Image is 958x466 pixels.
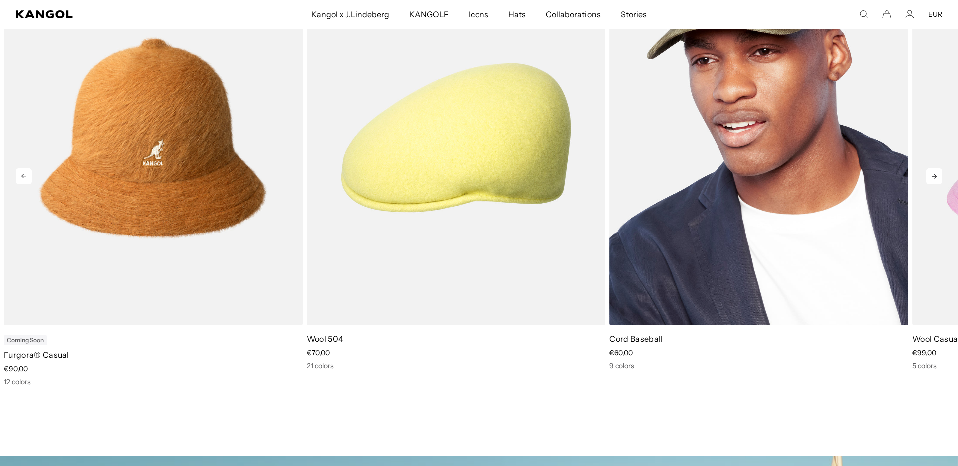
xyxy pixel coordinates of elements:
[882,10,891,19] button: Cart
[609,348,633,357] span: €60,00
[4,349,303,360] p: Furgora® Casual
[609,361,908,370] div: 9 colors
[4,377,303,386] div: 12 colors
[307,333,606,344] p: Wool 504
[16,10,206,18] a: Kangol
[307,348,330,357] span: €70,00
[609,333,908,344] p: Cord Baseball
[307,361,606,370] div: 21 colors
[859,10,868,19] summary: Search here
[928,10,942,19] button: EUR
[905,10,914,19] a: Account
[4,364,28,373] span: €90,00
[4,335,47,345] div: Coming Soon
[912,348,936,357] span: €99,00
